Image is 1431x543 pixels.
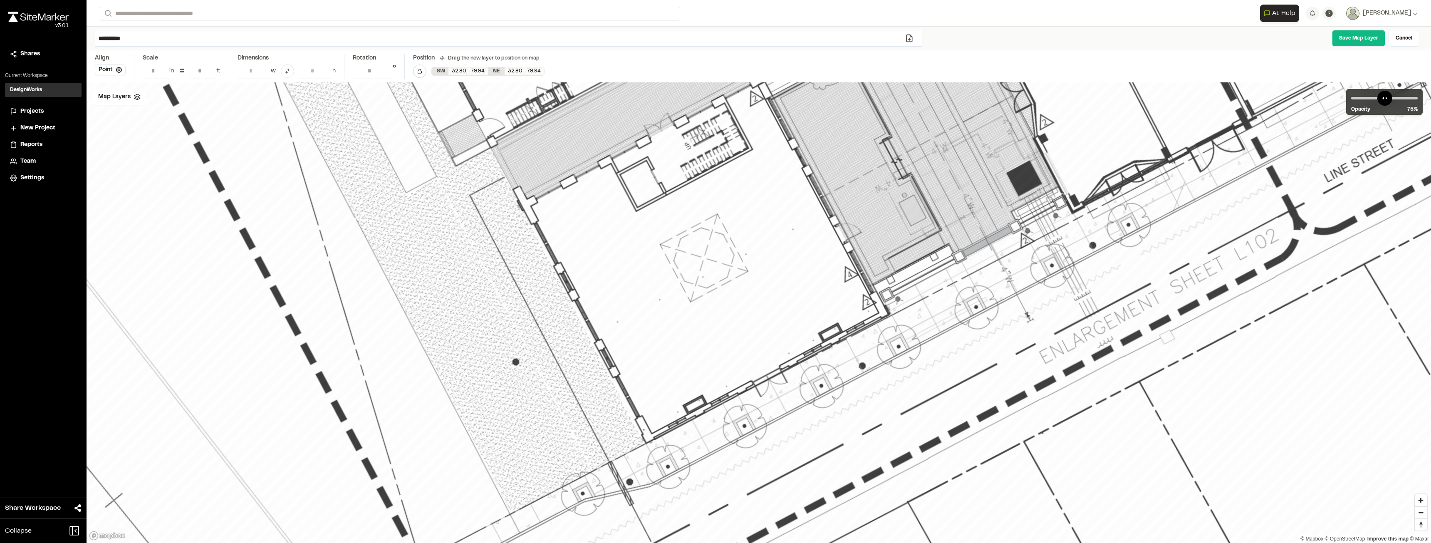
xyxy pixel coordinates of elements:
[1332,30,1385,47] a: Save Map Layer
[393,63,396,79] div: °
[1346,7,1418,20] button: [PERSON_NAME]
[1407,106,1418,113] span: 75 %
[216,67,220,76] div: ft
[432,67,544,75] div: SW 32.795635395415175, -79.94242050373708 | NE 32.7972782294576, -79.9396844016878
[448,67,488,75] div: 32.80 , -79.94
[488,67,505,75] div: NE
[1415,518,1427,531] button: Reset bearing to north
[10,174,77,183] a: Settings
[10,140,77,149] a: Reports
[8,22,69,30] div: Oh geez...please don't...
[1415,519,1427,531] span: Reset bearing to north
[1415,507,1427,518] span: Zoom out
[8,12,69,22] img: rebrand.png
[5,526,32,536] span: Collapse
[10,86,42,94] h3: DesignWorks
[95,64,126,75] button: Point
[271,67,276,76] div: w
[413,64,426,78] button: Lock Map Layer Position
[1260,5,1299,22] button: Open AI Assistant
[20,174,44,183] span: Settings
[440,55,540,62] div: Drag the new layer to position on map
[1415,506,1427,518] button: Zoom out
[353,54,396,63] div: Rotation
[100,7,115,20] button: Search
[10,124,77,133] a: New Project
[5,72,82,79] p: Current Workspace
[5,503,61,513] span: Share Workspace
[432,67,448,75] div: SW
[238,54,336,63] div: Dimensions
[143,54,158,63] div: Scale
[179,64,185,78] div: =
[10,157,77,166] a: Team
[1272,8,1295,18] span: AI Help
[20,124,55,133] span: New Project
[95,54,126,63] div: Align
[20,107,44,116] span: Projects
[169,67,174,76] div: in
[1260,5,1302,22] div: Open AI Assistant
[505,67,544,75] div: 32.80 , -79.94
[1367,536,1409,542] a: Map feedback
[413,54,435,63] div: Position
[900,34,919,42] a: Add/Change File
[20,157,36,166] span: Team
[1415,494,1427,506] button: Zoom in
[89,531,126,541] a: Mapbox logo
[1300,536,1323,542] a: Mapbox
[1389,30,1419,47] a: Cancel
[20,140,42,149] span: Reports
[1351,106,1370,113] span: Opacity
[332,67,336,76] div: h
[10,107,77,116] a: Projects
[98,92,131,102] span: Map Layers
[1363,9,1411,18] span: [PERSON_NAME]
[1346,7,1359,20] img: User
[1410,536,1429,542] a: Maxar
[1325,536,1365,542] a: OpenStreetMap
[10,50,77,59] a: Shares
[20,50,40,59] span: Shares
